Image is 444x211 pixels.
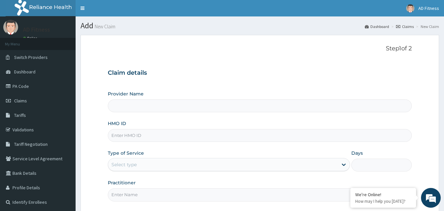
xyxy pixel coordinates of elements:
small: New Claim [93,24,115,29]
a: Claims [396,24,414,29]
h3: Claim details [108,69,412,77]
a: Dashboard [365,24,389,29]
span: Tariffs [14,112,26,118]
h1: Add [81,21,439,30]
label: Type of Service [108,150,144,156]
img: User Image [3,20,18,35]
p: AD Fitness [23,27,50,33]
img: User Image [406,4,414,13]
div: We're Online! [355,192,411,198]
input: Enter Name [108,188,412,201]
span: Claims [14,98,27,104]
a: Online [23,36,39,40]
p: Step 1 of 2 [108,45,412,52]
span: Tariff Negotiation [14,141,48,147]
label: HMO ID [108,120,126,127]
span: AD Fitness [418,5,439,11]
input: Enter HMO ID [108,129,412,142]
label: Provider Name [108,91,144,97]
label: Days [351,150,363,156]
li: New Claim [414,24,439,29]
div: Select type [111,161,137,168]
p: How may I help you today? [355,198,411,204]
span: Switch Providers [14,54,48,60]
span: Dashboard [14,69,35,75]
label: Practitioner [108,179,136,186]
